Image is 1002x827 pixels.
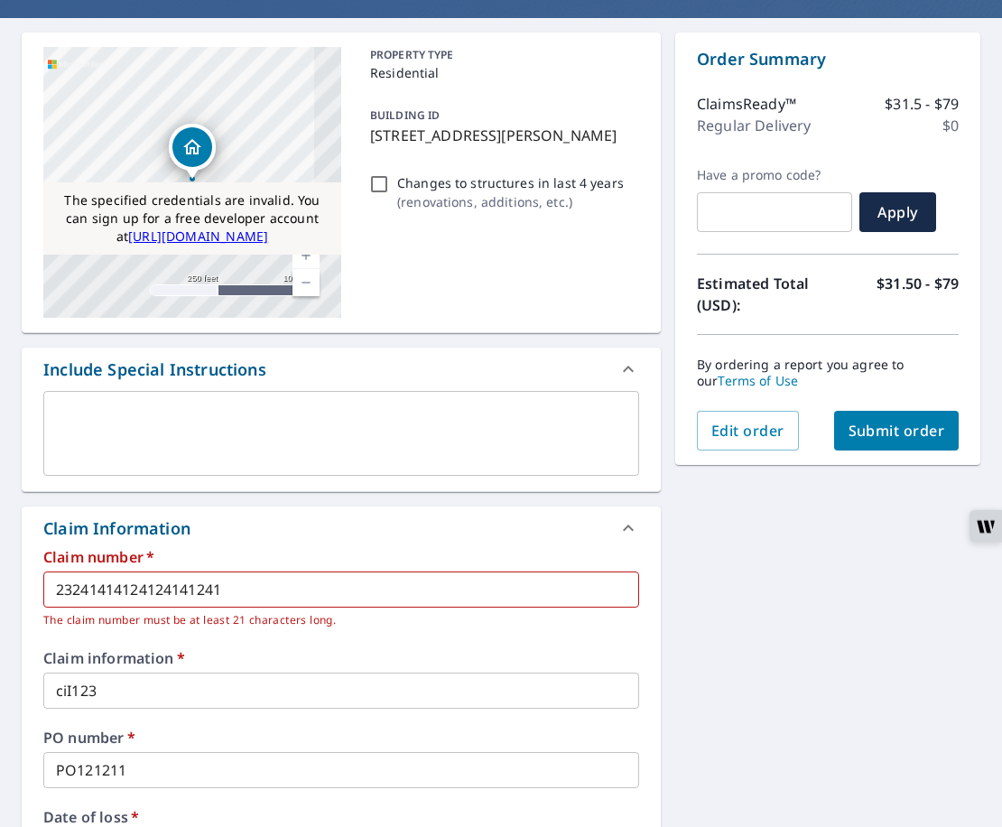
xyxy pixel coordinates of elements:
[370,107,440,123] p: BUILDING ID
[697,115,811,136] p: Regular Delivery
[397,192,624,211] p: ( renovations, additions, etc. )
[697,273,828,316] p: Estimated Total (USD):
[697,47,959,71] p: Order Summary
[169,124,216,180] div: Dropped pin, building 1, Residential property, 1111 E Cesar Chavez St Austin, TX 78702
[370,125,632,146] p: [STREET_ADDRESS][PERSON_NAME]
[718,372,798,389] a: Terms of Use
[292,242,320,269] a: Current Level 17, Zoom In
[128,228,268,245] a: [URL][DOMAIN_NAME]
[43,516,190,541] div: Claim Information
[859,192,936,232] button: Apply
[43,182,341,255] div: The specified credentials are invalid. You can sign up for a free developer account at
[942,115,959,136] p: $0
[834,411,960,451] button: Submit order
[397,173,624,192] p: Changes to structures in last 4 years
[877,273,959,316] p: $31.50 - $79
[697,167,852,183] label: Have a promo code?
[22,348,661,391] div: Include Special Instructions
[292,269,320,296] a: Current Level 17, Zoom Out
[697,357,959,389] p: By ordering a report you agree to our
[43,358,266,382] div: Include Special Instructions
[43,810,330,824] label: Date of loss
[43,550,639,564] label: Claim number
[885,93,959,115] p: $31.5 - $79
[43,651,639,665] label: Claim information
[874,202,922,222] span: Apply
[370,63,632,82] p: Residential
[849,421,945,441] span: Submit order
[43,611,626,629] p: The claim number must be at least 21 characters long.
[22,506,661,550] div: Claim Information
[43,730,639,745] label: PO number
[697,93,796,115] p: ClaimsReady™
[43,182,341,255] div: The specified credentials are invalid. You can sign up for a free developer account at http://www...
[697,411,799,451] button: Edit order
[370,47,632,63] p: PROPERTY TYPE
[711,421,784,441] span: Edit order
